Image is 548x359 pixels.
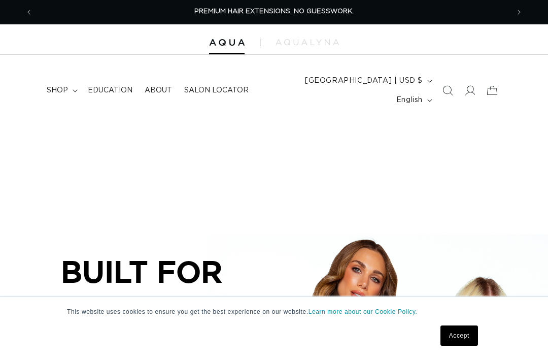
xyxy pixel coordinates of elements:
[18,3,40,22] button: Previous announcement
[390,90,436,110] button: English
[508,3,530,22] button: Next announcement
[67,307,481,316] p: This website uses cookies to ensure you get the best experience on our website.
[145,86,172,95] span: About
[436,79,459,102] summary: Search
[139,80,178,101] a: About
[276,39,339,45] img: aqualyna.com
[47,86,68,95] span: shop
[309,308,418,315] a: Learn more about our Cookie Policy.
[178,80,255,101] a: Salon Locator
[299,71,436,90] button: [GEOGRAPHIC_DATA] | USD $
[209,39,245,46] img: Aqua Hair Extensions
[305,76,423,86] span: [GEOGRAPHIC_DATA] | USD $
[396,95,423,106] span: English
[41,80,82,101] summary: shop
[194,8,354,15] span: PREMIUM HAIR EXTENSIONS. NO GUESSWORK.
[440,325,478,346] a: Accept
[184,86,249,95] span: Salon Locator
[82,80,139,101] a: Education
[88,86,132,95] span: Education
